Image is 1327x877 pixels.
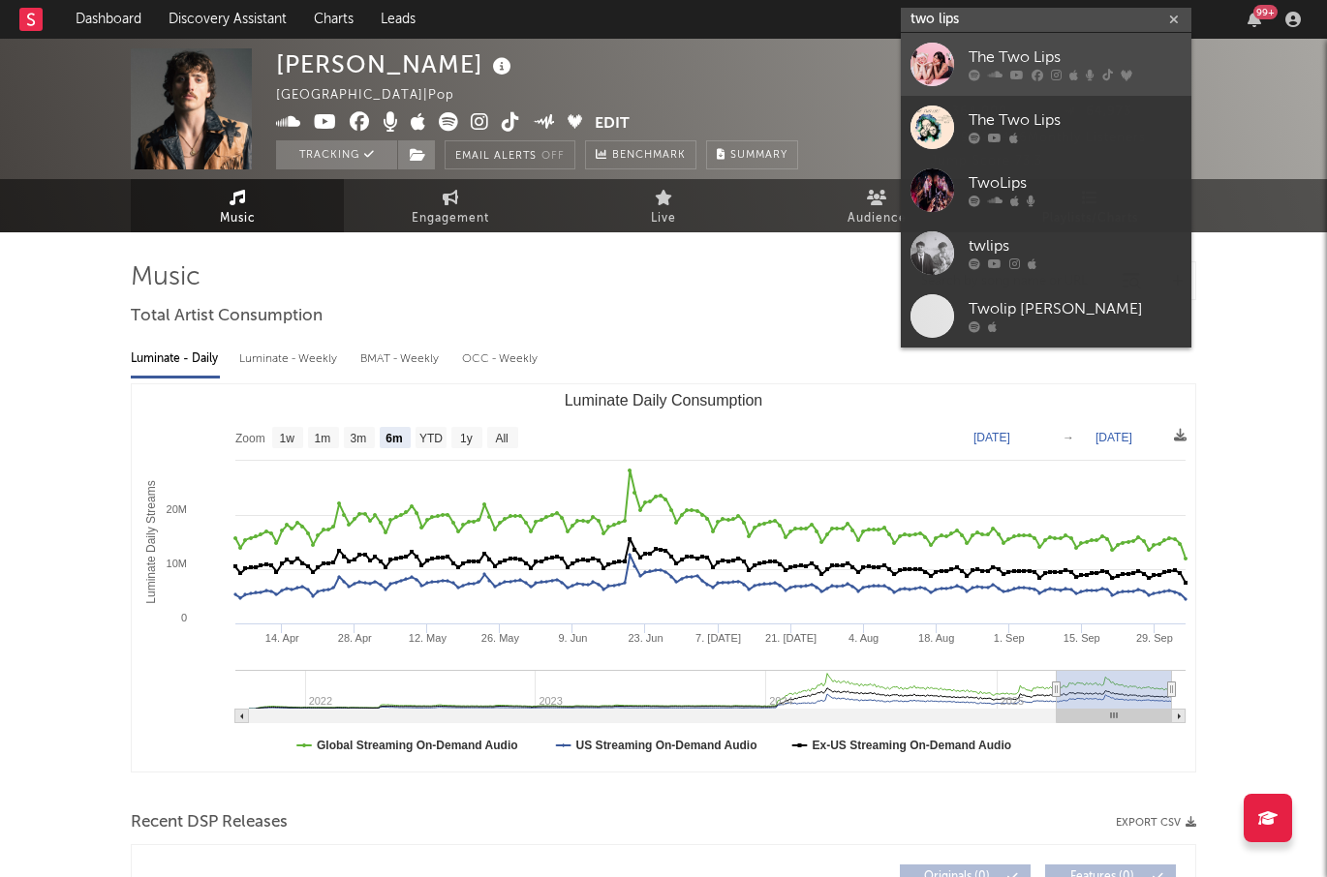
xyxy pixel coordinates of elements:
text: YTD [419,432,443,445]
a: twlips [901,222,1191,285]
text: 18. Aug [918,632,954,644]
text: 0 [181,612,187,623]
span: Engagement [412,207,489,230]
a: Audience [770,179,983,232]
div: Luminate - Weekly [239,343,341,376]
button: Edit [595,112,630,136]
text: 9. Jun [558,632,587,644]
text: 3m [351,432,367,445]
text: Global Streaming On-Demand Audio [317,739,518,752]
text: 20M [167,503,187,515]
text: Luminate Daily Consumption [565,392,763,408]
div: twlips [969,235,1182,258]
button: Tracking [276,140,397,169]
text: 7. [DATE] [695,632,741,644]
text: [DATE] [973,431,1010,444]
text: → [1063,431,1074,444]
span: Total Artist Consumption [131,305,323,328]
text: All [495,432,508,445]
text: 4. Aug [849,632,879,644]
text: 12. May [409,632,447,644]
text: Ex-US Streaming On-Demand Audio [813,739,1012,752]
text: Zoom [235,432,265,445]
a: The Two Lips [901,96,1191,159]
text: Luminate Daily Streams [144,480,158,603]
a: Live [557,179,770,232]
text: 21. [DATE] [765,632,817,644]
text: 15. Sep [1064,632,1100,644]
text: US Streaming On-Demand Audio [576,739,757,752]
a: Music [131,179,344,232]
text: 1m [315,432,331,445]
span: Benchmark [612,144,686,167]
text: 1y [460,432,473,445]
span: Music [220,207,256,230]
a: Benchmark [585,140,696,169]
em: Off [541,151,565,162]
div: BMAT - Weekly [360,343,443,376]
span: Audience [848,207,907,230]
div: [GEOGRAPHIC_DATA] | Pop [276,84,499,107]
text: 26. May [481,632,520,644]
a: Twolip [PERSON_NAME] [901,285,1191,348]
text: 10M [167,558,187,569]
svg: Luminate Daily Consumption [132,384,1195,771]
div: TwoLips [969,172,1182,196]
input: Search for artists [901,8,1191,32]
span: Summary [730,150,787,161]
text: [DATE] [1096,431,1132,444]
text: 28. Apr [338,632,372,644]
text: 14. Apr [265,632,299,644]
a: Engagement [344,179,557,232]
button: Export CSV [1116,817,1196,829]
text: 1. Sep [994,632,1025,644]
span: Recent DSP Releases [131,811,288,834]
text: 1w [280,432,295,445]
div: The Two Lips [969,46,1182,70]
a: TwoLips [901,159,1191,222]
button: Email AlertsOff [445,140,575,169]
div: OCC - Weekly [462,343,540,376]
button: 99+ [1248,12,1261,27]
text: 23. Jun [628,632,663,644]
div: [PERSON_NAME] [276,48,516,80]
text: 29. Sep [1136,632,1173,644]
div: 99 + [1253,5,1278,19]
a: The Two Lips [901,33,1191,96]
button: Summary [706,140,798,169]
div: The Two Lips [969,109,1182,133]
text: 6m [386,432,402,445]
div: Twolip [PERSON_NAME] [969,298,1182,321]
span: Live [651,207,676,230]
div: Luminate - Daily [131,343,220,376]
